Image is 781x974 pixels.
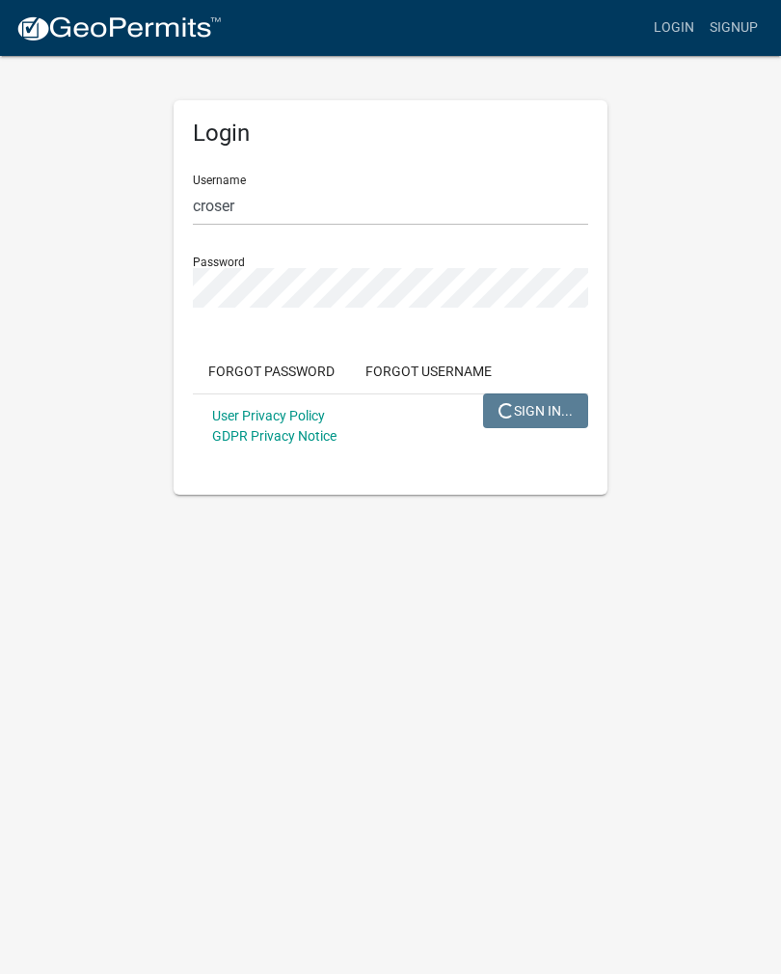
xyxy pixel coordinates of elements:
[212,428,337,444] a: GDPR Privacy Notice
[350,354,507,389] button: Forgot Username
[483,393,588,428] button: SIGN IN...
[646,10,702,46] a: Login
[702,10,766,46] a: Signup
[212,408,325,423] a: User Privacy Policy
[193,120,588,148] h5: Login
[193,354,350,389] button: Forgot Password
[498,402,573,418] span: SIGN IN...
